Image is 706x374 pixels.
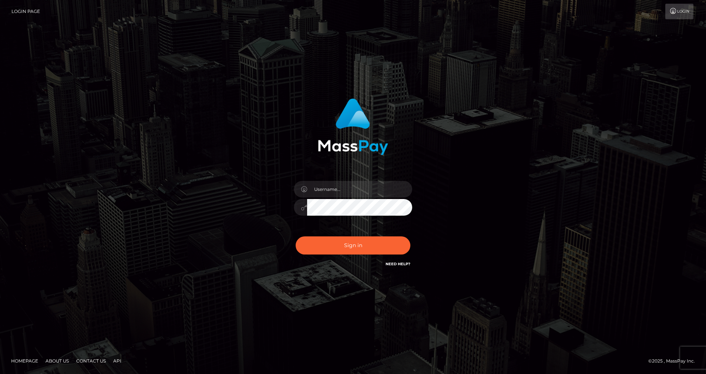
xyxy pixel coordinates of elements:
[318,98,388,155] img: MassPay Login
[11,4,40,19] a: Login Page
[307,181,412,198] input: Username...
[43,355,72,367] a: About Us
[386,262,410,266] a: Need Help?
[8,355,41,367] a: Homepage
[73,355,109,367] a: Contact Us
[296,236,410,255] button: Sign in
[110,355,124,367] a: API
[648,357,700,365] div: © 2025 , MassPay Inc.
[665,4,693,19] a: Login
